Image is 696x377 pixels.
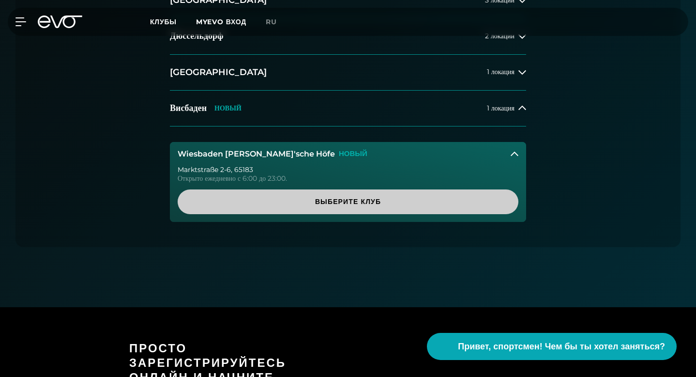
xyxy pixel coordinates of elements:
[170,103,207,113] font: Висбаден
[170,55,526,91] button: [GEOGRAPHIC_DATA]1 локация
[150,17,177,26] font: Клубы
[491,67,514,76] font: локация
[170,67,267,78] font: [GEOGRAPHIC_DATA]
[150,17,196,26] a: Клубы
[170,142,526,166] button: Wiesbaden [PERSON_NAME]'sche HöfeНОВЫЙ
[214,104,242,112] font: НОВЫЙ
[266,17,277,26] font: ru
[178,174,287,183] font: Открыто ежедневно с 6:00 до 23:00.
[170,91,526,126] button: ВисбаденНОВЫЙ1 локация
[427,333,677,360] button: Привет, спортсмен! Чем бы ты хотел заняться?
[487,67,489,76] font: 1
[339,149,367,158] font: НОВЫЙ
[231,165,253,174] font: , 65183
[458,342,665,351] font: Привет, спортсмен! Чем бы ты хотел заняться?
[196,17,246,26] a: MYEVO ВХОД
[487,104,489,112] font: 1
[178,149,335,158] font: Wiesbaden [PERSON_NAME]'sche Höfe
[178,189,518,214] a: Выберите клуб
[491,104,514,112] font: локация
[266,16,288,28] a: ru
[315,197,381,206] font: Выберите клуб
[178,165,231,174] font: Marktstraße 2-6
